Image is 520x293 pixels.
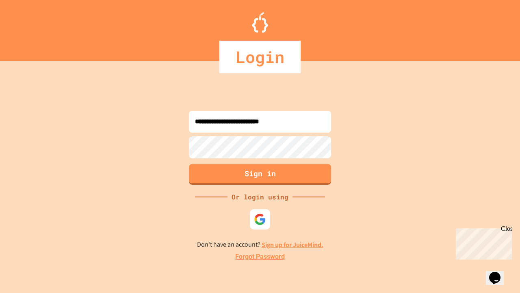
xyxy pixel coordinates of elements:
img: google-icon.svg [254,213,266,225]
div: Or login using [227,192,292,202]
img: Logo.svg [252,12,268,33]
iframe: chat widget [486,260,512,285]
a: Forgot Password [235,252,285,262]
button: Sign in [189,164,331,185]
p: Don't have an account? [197,240,323,250]
div: Chat with us now!Close [3,3,56,52]
div: Login [219,41,301,73]
iframe: chat widget [453,225,512,260]
a: Sign up for JuiceMind. [262,241,323,249]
